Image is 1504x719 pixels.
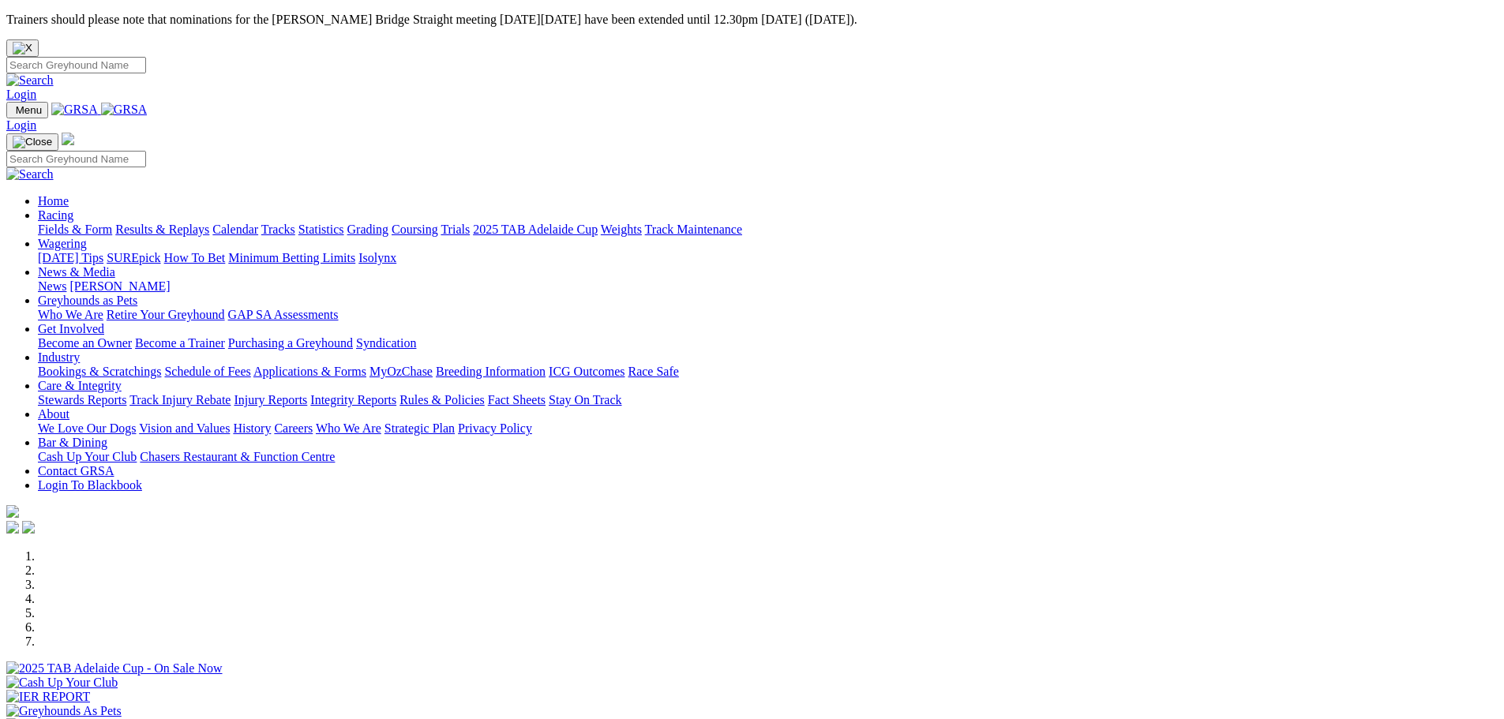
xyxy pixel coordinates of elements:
img: Cash Up Your Club [6,676,118,690]
a: ICG Outcomes [549,365,624,378]
img: Greyhounds As Pets [6,704,122,718]
a: Results & Replays [115,223,209,236]
a: Bookings & Scratchings [38,365,161,378]
img: Close [13,136,52,148]
a: News & Media [38,265,115,279]
a: Injury Reports [234,393,307,406]
a: Isolynx [358,251,396,264]
a: Syndication [356,336,416,350]
a: News [38,279,66,293]
img: logo-grsa-white.png [62,133,74,145]
a: Login [6,118,36,132]
a: Track Maintenance [645,223,742,236]
a: Fields & Form [38,223,112,236]
a: Statistics [298,223,344,236]
a: [DATE] Tips [38,251,103,264]
img: Search [6,73,54,88]
a: Care & Integrity [38,379,122,392]
img: 2025 TAB Adelaide Cup - On Sale Now [6,661,223,676]
a: Bar & Dining [38,436,107,449]
a: Become a Trainer [135,336,225,350]
input: Search [6,57,146,73]
a: Privacy Policy [458,421,532,435]
a: Cash Up Your Club [38,450,137,463]
a: Stewards Reports [38,393,126,406]
a: Weights [601,223,642,236]
a: Race Safe [628,365,678,378]
a: [PERSON_NAME] [69,279,170,293]
button: Close [6,39,39,57]
a: Track Injury Rebate [129,393,231,406]
a: How To Bet [164,251,226,264]
a: Careers [274,421,313,435]
span: Menu [16,104,42,116]
img: X [13,42,32,54]
div: About [38,421,1498,436]
div: Care & Integrity [38,393,1498,407]
a: Purchasing a Greyhound [228,336,353,350]
a: We Love Our Dogs [38,421,136,435]
a: Contact GRSA [38,464,114,477]
a: Calendar [212,223,258,236]
a: Strategic Plan [384,421,455,435]
a: Stay On Track [549,393,621,406]
a: Applications & Forms [253,365,366,378]
a: Trials [441,223,470,236]
a: Rules & Policies [399,393,485,406]
a: History [233,421,271,435]
input: Search [6,151,146,167]
a: Grading [347,223,388,236]
a: Chasers Restaurant & Function Centre [140,450,335,463]
a: Industry [38,350,80,364]
a: 2025 TAB Adelaide Cup [473,223,598,236]
a: Tracks [261,223,295,236]
div: Greyhounds as Pets [38,308,1498,322]
img: GRSA [51,103,98,117]
a: Login [6,88,36,101]
a: Become an Owner [38,336,132,350]
a: Breeding Information [436,365,546,378]
a: Minimum Betting Limits [228,251,355,264]
a: SUREpick [107,251,160,264]
a: Login To Blackbook [38,478,142,492]
button: Toggle navigation [6,102,48,118]
a: GAP SA Assessments [228,308,339,321]
img: twitter.svg [22,521,35,534]
a: Fact Sheets [488,393,546,406]
a: Integrity Reports [310,393,396,406]
a: Racing [38,208,73,222]
a: About [38,407,69,421]
p: Trainers should please note that nominations for the [PERSON_NAME] Bridge Straight meeting [DATE]... [6,13,1498,27]
a: Greyhounds as Pets [38,294,137,307]
div: Get Involved [38,336,1498,350]
div: Industry [38,365,1498,379]
a: Who We Are [38,308,103,321]
a: MyOzChase [369,365,433,378]
a: Schedule of Fees [164,365,250,378]
a: Wagering [38,237,87,250]
img: Search [6,167,54,182]
a: Vision and Values [139,421,230,435]
a: Get Involved [38,322,104,335]
img: facebook.svg [6,521,19,534]
a: Coursing [392,223,438,236]
a: Who We Are [316,421,381,435]
a: Retire Your Greyhound [107,308,225,321]
div: News & Media [38,279,1498,294]
img: GRSA [101,103,148,117]
button: Toggle navigation [6,133,58,151]
div: Racing [38,223,1498,237]
a: Home [38,194,69,208]
img: logo-grsa-white.png [6,505,19,518]
img: IER REPORT [6,690,90,704]
div: Wagering [38,251,1498,265]
div: Bar & Dining [38,450,1498,464]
